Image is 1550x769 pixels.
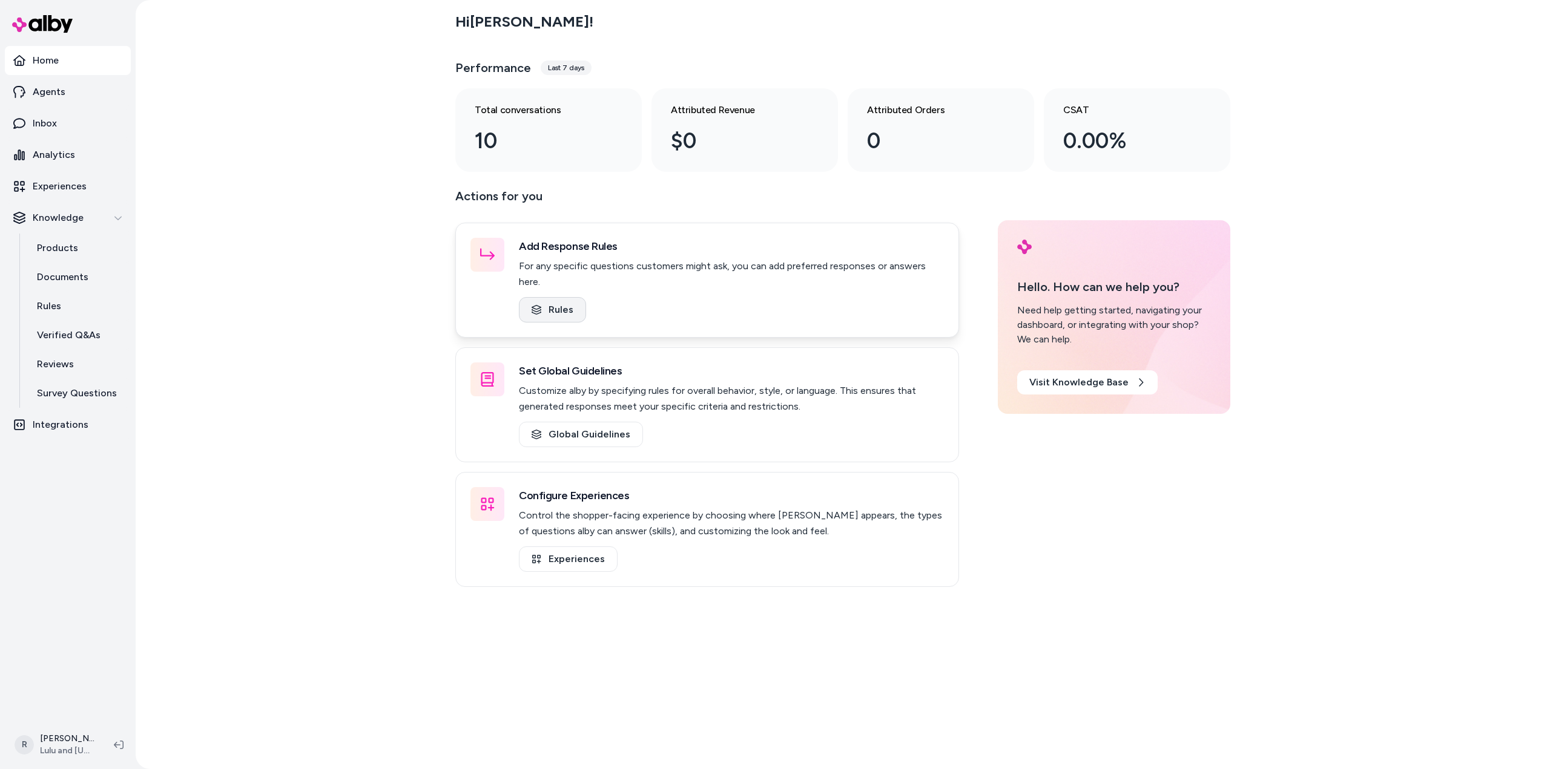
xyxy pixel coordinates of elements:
h3: CSAT [1063,103,1192,117]
span: R [15,735,34,754]
a: Attributed Orders 0 [848,88,1034,172]
p: Home [33,53,59,68]
a: Products [25,234,131,263]
div: 0 [867,125,995,157]
p: Actions for you [455,186,959,215]
p: Agents [33,85,65,99]
p: Customize alby by specifying rules for overall behavior, style, or language. This ensures that ge... [519,383,944,414]
a: Inbox [5,109,131,138]
p: [PERSON_NAME] [40,733,94,745]
a: Survey Questions [25,379,131,408]
p: Survey Questions [37,386,117,401]
a: Visit Knowledge Base [1017,370,1158,394]
h2: Hi [PERSON_NAME] ! [455,13,593,31]
div: Last 7 days [541,61,592,75]
a: Experiences [5,172,131,201]
a: Reviews [25,350,131,379]
p: Verified Q&As [37,328,101,342]
p: Knowledge [33,211,84,225]
div: $0 [671,125,799,157]
p: Hello. How can we help you? [1017,278,1211,296]
a: Home [5,46,131,75]
p: Integrations [33,417,88,432]
a: Documents [25,263,131,292]
a: Attributed Revenue $0 [651,88,838,172]
h3: Add Response Rules [519,238,944,255]
div: Need help getting started, navigating your dashboard, or integrating with your shop? We can help. [1017,303,1211,347]
div: 0.00% [1063,125,1192,157]
h3: Configure Experiences [519,487,944,504]
img: alby Logo [1017,240,1032,254]
h3: Performance [455,59,531,76]
p: Reviews [37,357,74,371]
h3: Set Global Guidelines [519,362,944,379]
h3: Total conversations [475,103,603,117]
p: Products [37,241,78,255]
a: Agents [5,77,131,106]
p: Analytics [33,148,75,162]
button: Knowledge [5,203,131,232]
a: CSAT 0.00% [1044,88,1230,172]
a: Verified Q&As [25,321,131,350]
p: Inbox [33,116,57,131]
a: Experiences [519,546,618,572]
a: Global Guidelines [519,422,643,447]
a: Analytics [5,140,131,169]
div: 10 [475,125,603,157]
span: Lulu and [US_STATE] [40,745,94,757]
p: Control the shopper-facing experience by choosing where [PERSON_NAME] appears, the types of quest... [519,508,944,539]
p: For any specific questions customers might ask, you can add preferred responses or answers here. [519,258,944,290]
a: Rules [25,292,131,321]
a: Rules [519,297,586,322]
img: alby Logo [12,15,73,33]
a: Integrations [5,410,131,439]
h3: Attributed Orders [867,103,995,117]
a: Total conversations 10 [455,88,642,172]
button: R[PERSON_NAME]Lulu and [US_STATE] [7,725,104,764]
p: Rules [37,299,61,313]
p: Documents [37,270,88,284]
h3: Attributed Revenue [671,103,799,117]
p: Experiences [33,179,87,194]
